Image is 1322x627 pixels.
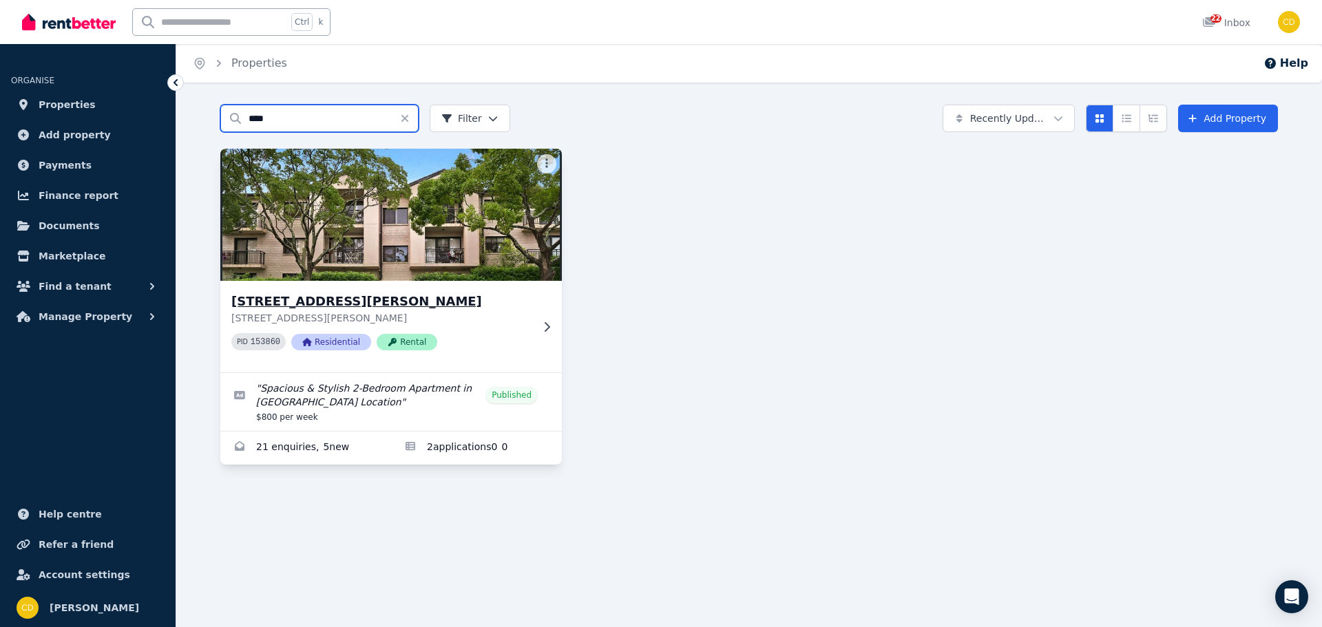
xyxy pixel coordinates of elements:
[231,56,287,70] a: Properties
[50,599,139,616] span: [PERSON_NAME]
[1086,105,1113,132] button: Card view
[1263,55,1308,72] button: Help
[943,105,1075,132] button: Recently Updated
[17,597,39,619] img: Chris Dimitropoulos
[212,145,571,284] img: 3/43 Ewart Street, Marrickville
[1086,105,1167,132] div: View options
[11,76,54,85] span: ORGANISE
[237,338,248,346] small: PID
[441,111,482,125] span: Filter
[39,187,118,204] span: Finance report
[1178,105,1278,132] a: Add Property
[39,248,105,264] span: Marketplace
[39,536,114,553] span: Refer a friend
[39,157,92,173] span: Payments
[1202,16,1250,30] div: Inbox
[39,308,132,325] span: Manage Property
[39,96,96,113] span: Properties
[11,212,165,240] a: Documents
[537,154,556,173] button: More options
[1140,105,1167,132] button: Expanded list view
[11,121,165,149] a: Add property
[11,273,165,300] button: Find a tenant
[39,127,111,143] span: Add property
[220,373,562,431] a: Edit listing: Spacious & Stylish 2-Bedroom Apartment in Prime Marrickville Location
[1210,14,1221,23] span: 22
[251,337,280,347] code: 153860
[1275,580,1308,613] div: Open Intercom Messenger
[11,500,165,528] a: Help centre
[231,292,532,311] h3: [STREET_ADDRESS][PERSON_NAME]
[391,432,562,465] a: Applications for 3/43 Ewart Street, Marrickville
[11,242,165,270] a: Marketplace
[377,334,437,350] span: Rental
[291,334,371,350] span: Residential
[39,278,112,295] span: Find a tenant
[11,182,165,209] a: Finance report
[220,149,562,372] a: 3/43 Ewart Street, Marrickville[STREET_ADDRESS][PERSON_NAME][STREET_ADDRESS][PERSON_NAME]PID 1538...
[220,432,391,465] a: Enquiries for 3/43 Ewart Street, Marrickville
[1278,11,1300,33] img: Chris Dimitropoulos
[231,311,532,325] p: [STREET_ADDRESS][PERSON_NAME]
[22,12,116,32] img: RentBetter
[291,13,313,31] span: Ctrl
[11,151,165,179] a: Payments
[11,91,165,118] a: Properties
[1113,105,1140,132] button: Compact list view
[11,303,165,330] button: Manage Property
[39,217,100,234] span: Documents
[399,105,419,132] button: Clear search
[970,111,1048,125] span: Recently Updated
[176,44,304,83] nav: Breadcrumb
[39,566,130,583] span: Account settings
[39,506,102,522] span: Help centre
[430,105,510,132] button: Filter
[318,17,323,28] span: k
[11,561,165,588] a: Account settings
[11,531,165,558] a: Refer a friend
